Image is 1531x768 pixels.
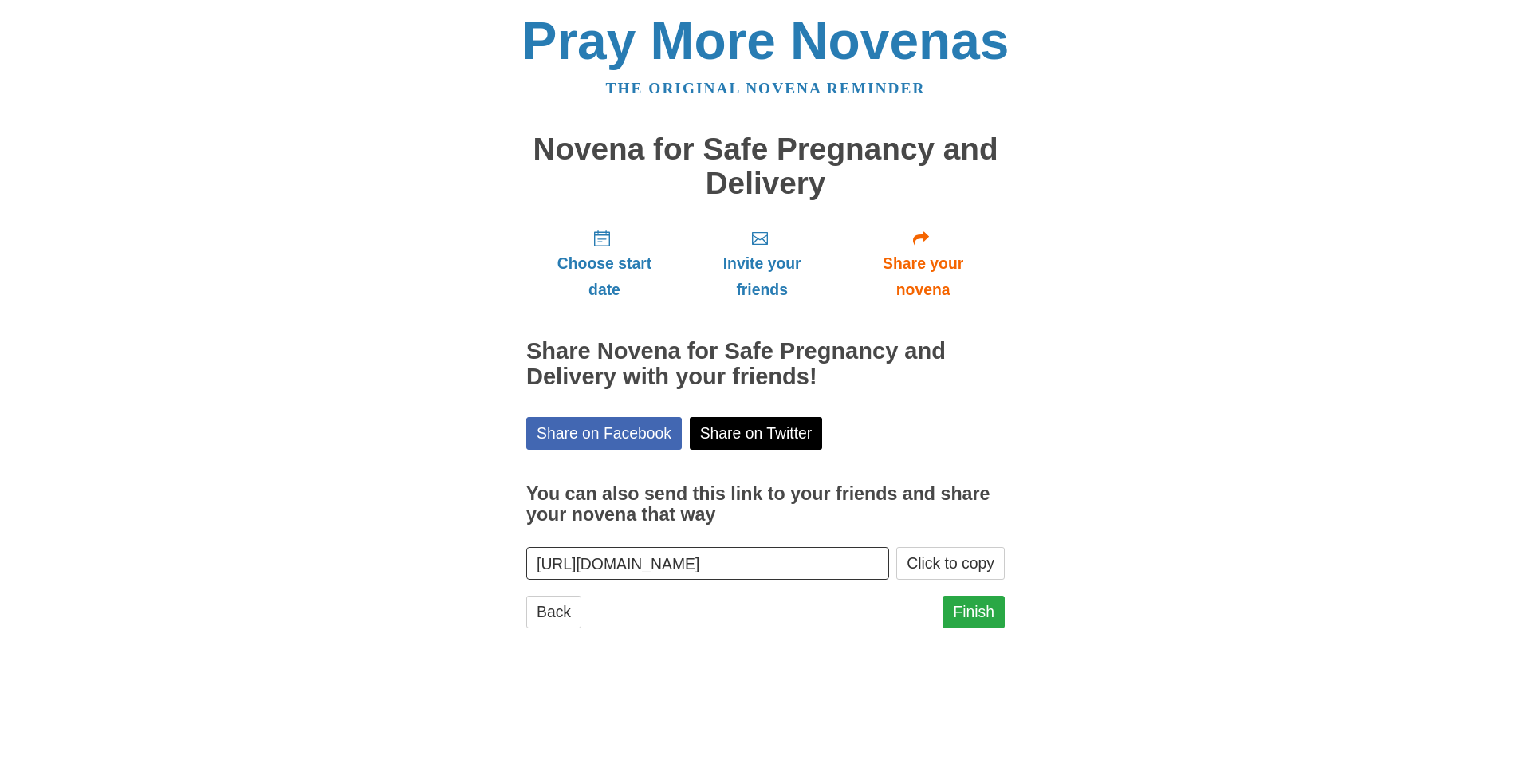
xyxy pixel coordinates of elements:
[699,250,825,303] span: Invite your friends
[943,596,1005,628] a: Finish
[841,216,1005,311] a: Share your novena
[896,547,1005,580] button: Click to copy
[857,250,989,303] span: Share your novena
[606,80,926,96] a: The original novena reminder
[526,484,1005,525] h3: You can also send this link to your friends and share your novena that way
[690,417,823,450] a: Share on Twitter
[542,250,667,303] span: Choose start date
[522,11,1010,70] a: Pray More Novenas
[526,339,1005,390] h2: Share Novena for Safe Pregnancy and Delivery with your friends!
[526,596,581,628] a: Back
[526,132,1005,200] h1: Novena for Safe Pregnancy and Delivery
[683,216,841,311] a: Invite your friends
[526,216,683,311] a: Choose start date
[526,417,682,450] a: Share on Facebook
